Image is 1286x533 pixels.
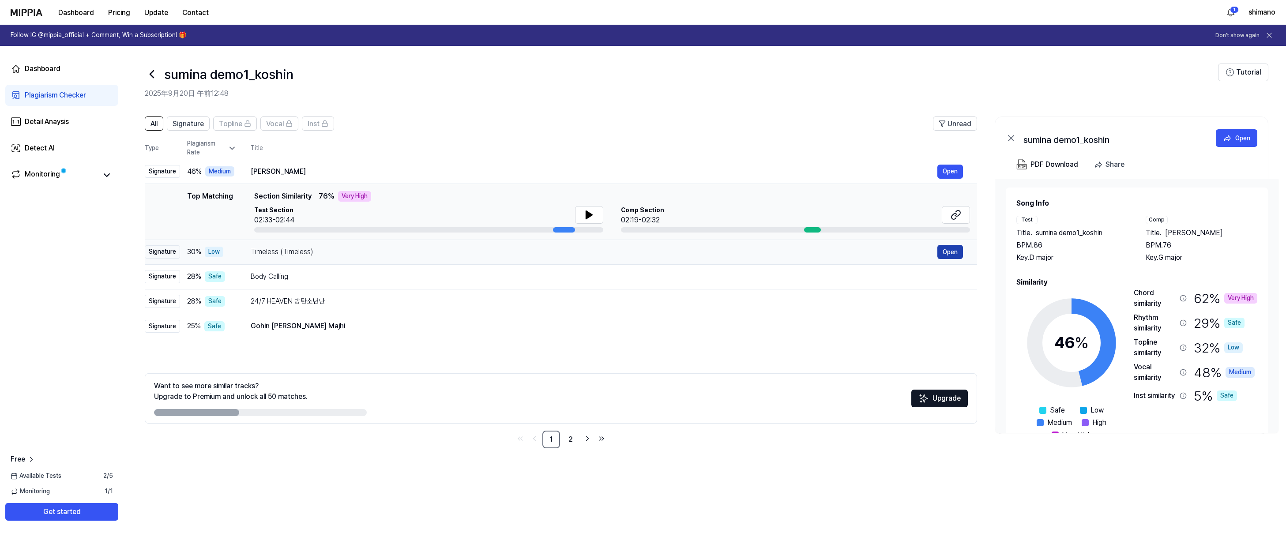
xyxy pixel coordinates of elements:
a: Go to last page [595,432,608,445]
a: SparklesUpgrade [911,397,968,405]
span: Section Similarity [254,191,312,202]
div: Signature [145,270,180,283]
img: 알림 [1226,7,1236,18]
button: Get started [5,503,118,521]
a: Update [137,0,175,25]
div: PDF Download [1030,159,1078,170]
span: Topline [219,119,242,129]
a: Dashboard [5,58,118,79]
div: Safe [205,296,225,307]
a: Monitoring [11,169,97,181]
div: Key. G major [1146,252,1257,263]
button: Open [937,165,963,179]
div: Vocal similarity [1134,362,1176,383]
span: 28 % [187,271,201,282]
div: Detail Anaysis [25,116,69,127]
div: sumina demo1_koshin [1023,133,1200,143]
div: BPM. 86 [1016,240,1128,251]
div: Very High [1224,293,1257,304]
span: Signature [173,119,204,129]
button: Share [1090,156,1132,173]
div: Plagiarism Rate [187,139,237,157]
div: Monitoring [25,169,60,181]
button: All [145,116,163,131]
h2: 2025年9月20日 午前12:48 [145,88,1218,99]
div: Dashboard [25,64,60,74]
span: Medium [1047,417,1072,428]
span: [PERSON_NAME] [1165,228,1223,238]
th: Type [145,138,180,159]
span: sumina demo1_koshin [1036,228,1102,238]
span: Comp Section [621,206,664,215]
span: High [1092,417,1106,428]
div: Gohin [PERSON_NAME] Majhi [251,321,963,331]
div: Low [205,247,223,257]
div: 29 % [1194,312,1245,334]
button: Signature [167,116,210,131]
span: 2 / 5 [103,472,113,480]
nav: pagination [145,431,977,448]
div: 48 % [1194,362,1255,383]
span: Low [1090,405,1104,416]
div: 02:33-02:44 [254,215,294,225]
img: logo [11,9,42,16]
div: Signature [145,165,180,178]
button: shimano [1248,7,1275,18]
span: Title . [1146,228,1162,238]
span: Free [11,454,25,465]
span: % [1075,333,1089,352]
div: Very High [338,191,371,202]
button: Upgrade [911,390,968,407]
div: Medium [205,166,234,177]
a: Pricing [101,4,137,22]
div: Comp [1146,216,1168,224]
div: 24/7 HEAVEN 방탄소년단 [251,296,963,307]
a: Go to next page [581,432,594,445]
button: Dashboard [51,4,101,22]
div: Safe [1224,318,1245,328]
div: BPM. 76 [1146,240,1257,251]
span: 76 % [319,191,335,202]
span: All [150,119,158,129]
img: PDF Download [1016,159,1027,170]
h2: Song Info [1016,198,1257,209]
span: Test Section [254,206,294,215]
span: 46 % [187,166,202,177]
a: Go to previous page [528,432,541,445]
div: Topline similarity [1134,337,1176,358]
div: Detect AI [25,143,55,154]
span: Unread [948,119,971,129]
div: Medium [1226,367,1255,378]
div: Share [1106,159,1124,170]
a: Detect AI [5,138,118,159]
a: Song InfoTestTitle.sumina demo1_koshinBPM.86Key.D majorCompTitle.[PERSON_NAME]BPM.76Key.G majorSi... [995,179,1278,433]
h1: sumina demo1_koshin [164,65,293,83]
span: 25 % [187,321,201,331]
div: 5 % [1194,387,1237,405]
button: 알림1 [1224,5,1238,19]
div: Test [1016,216,1038,224]
img: Sparkles [918,393,929,404]
a: 1 [542,431,560,448]
div: Signature [145,245,180,259]
span: Available Tests [11,472,61,480]
div: 02:19-02:32 [621,215,664,225]
div: Inst similarity [1134,390,1176,401]
h1: Follow IG @mippia_official + Comment, Win a Subscription! 🎁 [11,31,186,40]
div: 62 % [1194,288,1257,309]
div: Want to see more similar tracks? Upgrade to Premium and unlock all 50 matches. [154,381,308,402]
span: 1 / 1 [105,487,113,496]
div: Top Matching [187,191,233,233]
div: Signature [145,295,180,308]
span: Safe [1050,405,1065,416]
div: Key. D major [1016,252,1128,263]
span: Monitoring [11,487,50,496]
a: Free [11,454,36,465]
button: Update [137,4,175,22]
span: Inst [308,119,320,129]
button: Open [1216,129,1257,147]
a: 2 [562,431,579,448]
button: Don't show again [1215,32,1260,39]
th: Title [251,138,977,159]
